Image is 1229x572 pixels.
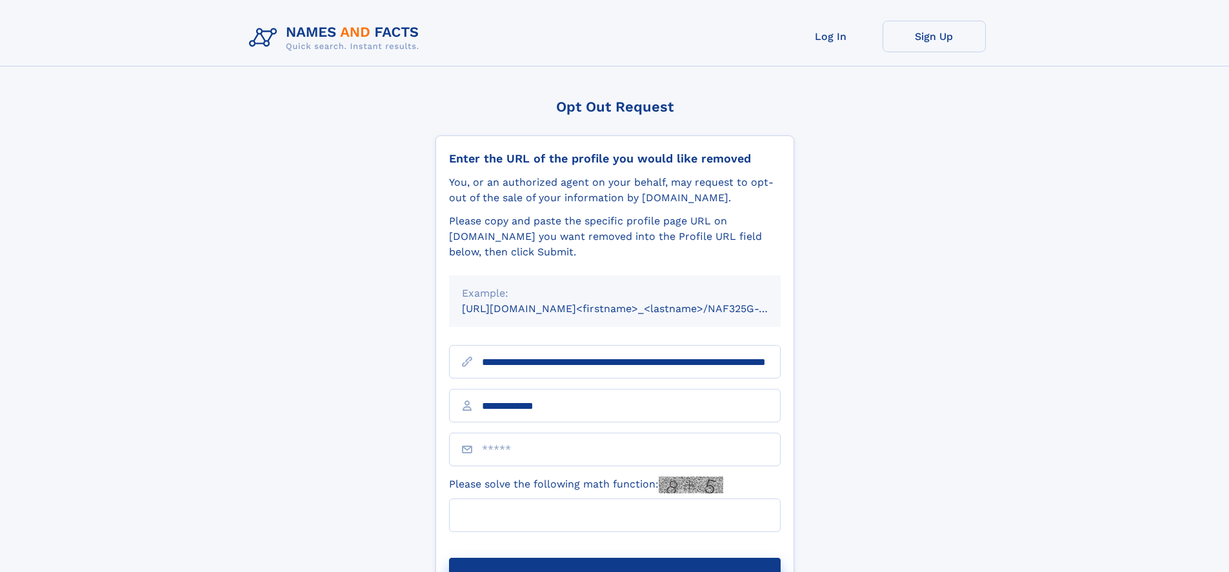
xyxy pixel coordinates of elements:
a: Sign Up [883,21,986,52]
small: [URL][DOMAIN_NAME]<firstname>_<lastname>/NAF325G-xxxxxxxx [462,302,805,315]
div: Please copy and paste the specific profile page URL on [DOMAIN_NAME] you want removed into the Pr... [449,213,781,260]
div: You, or an authorized agent on your behalf, may request to opt-out of the sale of your informatio... [449,175,781,206]
div: Opt Out Request [435,99,794,115]
label: Please solve the following math function: [449,477,723,493]
div: Enter the URL of the profile you would like removed [449,152,781,166]
img: Logo Names and Facts [244,21,430,55]
a: Log In [779,21,883,52]
div: Example: [462,286,768,301]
